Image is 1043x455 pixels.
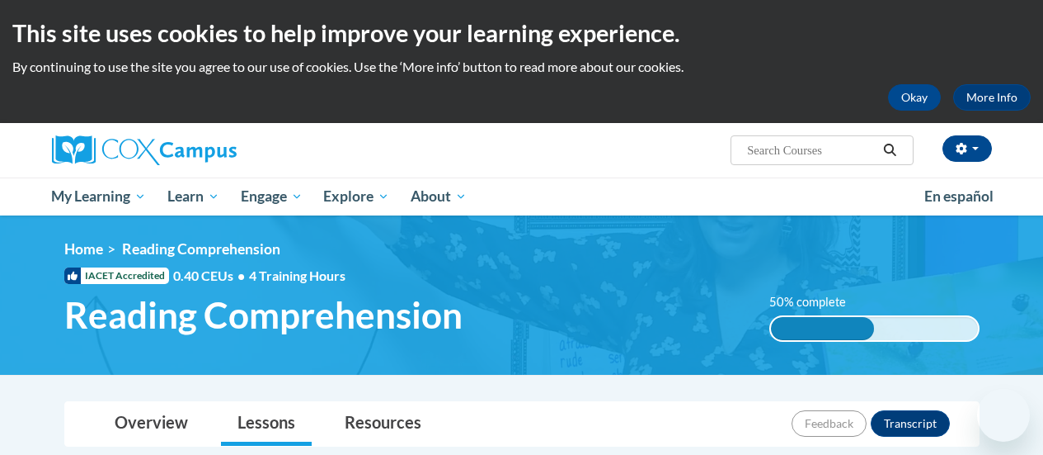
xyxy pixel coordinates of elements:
[157,178,230,216] a: Learn
[792,410,867,437] button: Feedback
[230,178,313,216] a: Engage
[122,240,280,258] span: Reading Comprehension
[977,389,1030,442] iframe: Button to launch messaging window
[411,187,467,206] span: About
[942,135,992,162] button: Account Settings
[64,268,169,284] span: IACET Accredited
[12,17,1031,50] h2: This site uses cookies to help improve your learning experience.
[64,240,103,258] a: Home
[745,140,877,160] input: Search Courses
[241,187,303,206] span: Engage
[40,178,1004,216] div: Main menu
[771,317,875,340] div: 50% complete
[52,135,349,165] a: Cox Campus
[41,178,157,216] a: My Learning
[12,58,1031,76] p: By continuing to use the site you agree to our use of cookies. Use the ‘More info’ button to read...
[914,179,1004,214] a: En español
[98,402,204,446] a: Overview
[953,84,1031,111] a: More Info
[173,267,249,285] span: 0.40 CEUs
[328,402,438,446] a: Resources
[877,140,902,160] button: Search
[249,268,345,283] span: 4 Training Hours
[924,187,994,205] span: En español
[64,293,463,337] span: Reading Comprehension
[51,187,146,206] span: My Learning
[323,187,389,206] span: Explore
[52,135,237,165] img: Cox Campus
[237,268,245,283] span: •
[221,402,312,446] a: Lessons
[888,84,941,111] button: Okay
[400,178,477,216] a: About
[312,178,400,216] a: Explore
[167,187,219,206] span: Learn
[871,410,950,437] button: Transcript
[769,293,864,311] label: 50% complete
